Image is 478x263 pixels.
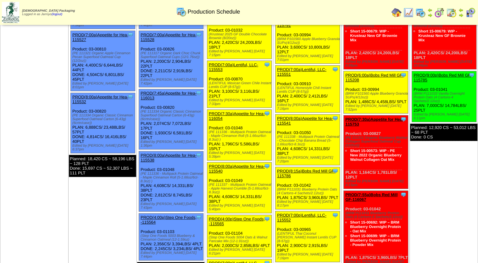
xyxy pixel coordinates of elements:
[141,215,197,225] a: PROD(4:00p)Step One Foods, -115564
[22,9,75,13] span: [DEMOGRAPHIC_DATA] Packaging
[332,168,338,174] img: Tooltip
[209,111,265,121] a: PROD(7:30a)Appetite for Hea-116054
[277,200,340,207] div: Edited by [PERSON_NAME] [DATE] 8:17pm
[400,191,407,198] img: Tooltip
[141,32,197,42] a: PROD(7:00a)Appetite for Hea-115528
[209,217,265,226] a: PROD(4:00p)Step One Foods, -115565
[332,115,338,121] img: Tooltip
[418,29,465,42] a: Short 15-00679: WIP - Krusteaz New GF Brownie Mix
[141,78,203,85] div: Edited by [PERSON_NAME] [DATE] 7:42pm
[277,54,340,62] div: Edited by [PERSON_NAME] [DATE] 7:01pm
[350,234,401,247] a: Short 15-00699: WIP – BRM Blueberry Overnight Protein - Powder Mix
[434,8,445,18] img: calendarblend.gif
[2,2,19,23] img: zoroco-logo-small.webp
[345,92,408,99] div: (BRM P101560 Apple Blueberry Granola SUPs(4/12oz))
[350,29,397,42] a: Short 15-00679: WIP - Krusteaz New GF Brownie Mix
[345,73,404,82] a: PROD(6:00a)Bobs Red Mill GF-115208
[69,155,136,177] div: Planned: 18,420 CS ~ 58,196 LBS ~ 128 PLT Done: 15,697 CS ~ 52,307 LBS ~ 111 PLT
[176,7,186,17] img: calendarprod.gif
[345,192,397,202] a: PROD(7:55a)Bobs Red Mill GF-116067
[275,66,340,113] div: Product: 03-00910 PLAN: 2,400CS / 2,412LBS / 16PLT
[207,110,272,161] div: Product: 03-01048 PLAN: 1,796CS / 5,586LBS / 15PLT
[410,124,477,141] div: Planned: 12,920 CS ~ 53,012 LBS ~ 68 PLT Done: 0 CS
[345,136,408,147] div: (PE 111311 Organic Blueberry Walnut Collagen Superfood Oatmeal Cup (12/2oz))
[196,214,202,220] img: Tooltip
[207,162,272,213] div: Product: 03-01049 PLAN: 4,608CS / 14,331LBS / 38PLT
[141,202,203,210] div: Edited by [PERSON_NAME] [DATE] 7:43pm
[391,8,402,18] img: home.gif
[403,8,414,18] img: line_graph.gif
[345,179,408,187] div: Edited by [PERSON_NAME] [DATE] 4:13pm
[277,188,340,195] div: (BRM P111031 Blueberry Protein Oats (4 Cartons-4 Sachets/2.12oz))
[72,144,135,151] div: Edited by [PERSON_NAME] [DATE] 6:37pm
[345,104,408,112] div: Edited by [PERSON_NAME] [DATE] 7:52pm
[72,114,135,125] div: (PE 111334 Organic Classic Cinnamon Superfood Oatmeal Carton (6-43g)(6crtn/case))
[209,236,271,243] div: (Step One Foods 5004 Oats & Walnut Pancake Mix (12-1.91oz))
[141,172,203,183] div: (PE 111336 - Multipack Protein Oatmeal - Maple Cinnamon Roll (5-1.66oz/6ct-8.3oz) )
[427,8,433,13] img: arrowleft.gif
[277,103,340,111] div: Edited by [PERSON_NAME] [DATE] 7:16pm
[209,98,271,106] div: Edited by [PERSON_NAME] [DATE] 7:33pm
[275,114,340,165] div: Product: 03-01050 PLAN: 4,608CS / 14,331LBS / 38PLT
[141,251,203,259] div: Edited by [PERSON_NAME] [DATE] 7:44pm
[196,152,202,158] img: Tooltip
[350,149,402,162] a: Short 15-00573: WIP - PE New 2022 Organic Blueberry Walnut Collagen Oat Mix
[277,86,340,94] div: (LENTIFUL Homestyle Chili Instant Lentils CUP (8-57g))
[277,135,340,146] div: (PE 111338 - Multipack Protein Oatmeal - Chocolate Chip Banana Bread (5-1.66oz/6ct-8.3oz))
[275,17,340,64] div: Product: 03-00994 PLAN: 3,600CS / 10,800LBS / 12PLT
[139,89,203,149] div: Product: 03-00820 PLAN: 2,074CS / 7,072LBS / 17PLT DONE: 1,930CS / 6,581LBS / 16PLT
[209,32,271,40] div: (Krusteaz 2025 GF Double Chocolate Brownie (8/20oz))
[458,8,463,13] img: arrowleft.gif
[414,113,476,120] div: Edited by [PERSON_NAME] [DATE] 6:11pm
[196,90,202,96] img: Tooltip
[209,204,271,211] div: Edited by [PERSON_NAME] [DATE] 5:40pm
[209,50,271,57] div: Edited by [PERSON_NAME] [DATE] 7:15pm
[275,167,340,209] div: Product: 03-01042 PLAN: 1,875CS / 3,960LBS / 7PLT
[264,163,270,169] img: Tooltip
[277,232,340,243] div: (LENTIFUL Thai Coconut [PERSON_NAME] Instant Lentils CUP (8-57g))
[141,91,197,100] a: PROD(7:45a)Appetite for Hea-116013
[209,183,271,194] div: (PE 111337 - Multipack Protein Oatmeal - Apple Harvest Crumble (5-1.66oz/6ct-8.3oz))
[209,81,271,89] div: (LENTIFUL Mexican Green Chile Instant Lentils CUP (8-57g))
[72,95,128,104] a: PROD(8:00a)Appetite for Hea-115532
[332,212,338,218] img: Tooltip
[277,37,340,45] div: (BRM P101560 Apple Blueberry Granola SUPs(4/12oz))
[446,8,457,18] img: calendarinout.gif
[141,51,203,59] div: (PE 111317 Organic Dark Choc Chunk Superfood Oatmeal Cups (12/1.76oz))
[72,82,135,89] div: Edited by [PERSON_NAME] [DATE] 8:01pm
[207,61,272,108] div: Product: 03-00870 PLAN: 3,100CS / 3,116LBS / 21PLT
[139,213,203,260] div: Product: 03-01103 PLAN: 2,356CS / 3,394LBS / 4PLT DONE: 2,245CS / 3,234LBS / 4PLT
[414,60,476,67] div: Edited by [PERSON_NAME] [DATE] 10:04pm
[345,117,403,126] a: PROD(7:30a)Appetite for Hea-115753
[332,66,338,73] img: Tooltip
[277,67,326,77] a: PROD(7:00a)Lentiful, LLC-115551
[141,234,203,242] div: (Step One Foods 5003 Blueberry & Cinnamon Oatmeal (12-1.59oz)
[458,13,463,18] img: arrowright.gif
[71,93,135,153] div: Product: 03-00820 PLAN: 6,888CS / 23,488LBS / 57PLT DONE: 4,814CS / 16,416LBS / 40PLT
[51,13,62,16] a: (logout)
[277,253,340,260] div: Edited by [PERSON_NAME] [DATE] 7:16pm
[277,156,340,163] div: Edited by [PERSON_NAME] [DATE] 7:20pm
[209,248,271,255] div: Edited by [PERSON_NAME] [DATE] 6:21pm
[139,31,203,87] div: Product: 03-00826 PLAN: 2,200CS / 2,904LBS / 22PLT DONE: 2,211CS / 2,919LBS / 22PLT
[264,110,270,117] img: Tooltip
[427,13,433,18] img: arrowright.gif
[277,116,333,126] a: PROD(8:00a)Appetite for Hea-115541
[72,51,135,63] div: (PE 111321 Organic Apple Cinnamon Pecan Superfood Oatmeal Cup (12/2oz))
[127,94,134,100] img: Tooltip
[207,215,272,257] div: Product: 03-01104 PLAN: 2,000CS / 2,858LBS / 4PLT
[412,71,476,122] div: Product: 03-01041 PLAN: 7,000CS / 14,784LBS / 25PLT
[264,216,270,222] img: Tooltip
[209,130,271,142] div: (PE 111336 - Multipack Protein Oatmeal - Maple Cinnamon Roll (5-1.66oz/6ct-8.3oz) )
[350,220,401,233] a: Short 15-00692: WIP – BRM Blueberry Overnight Protein - Oat Mix
[277,169,336,178] a: PROD(8:15a)Bobs Red Mill GF-115786
[400,72,407,78] img: Tooltip
[344,71,408,114] div: Product: 03-00994 PLAN: 1,486CS / 4,458LBS / 5PLT
[469,72,475,78] img: Tooltip
[141,110,203,121] div: (PE 111334 Organic Classic Cinnamon Superfood Oatmeal Carton (6-43g)(6crtn/case))
[139,151,203,212] div: Product: 03-01048 PLAN: 4,608CS / 14,331LBS / 38PLT DONE: 2,812CS / 8,745LBS / 23PLT
[207,12,272,59] div: Product: 03-01032 PLAN: 2,420CS / 24,200LBS / 18PLT
[127,32,134,38] img: Tooltip
[72,32,128,42] a: PROD(7:00a)Appetite for Hea-115527
[209,62,258,72] a: PROD(7:00a)Lentiful, LLC-115553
